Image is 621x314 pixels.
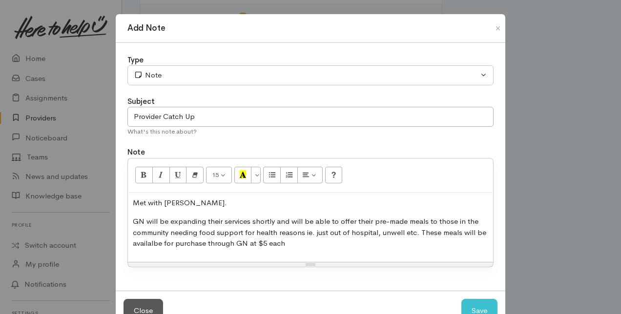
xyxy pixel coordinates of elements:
button: Ordered list (CTRL+SHIFT+NUM8) [280,167,298,183]
label: Subject [127,96,155,107]
label: Type [127,55,144,66]
p: GN will be expanding their services shortly and will be able to offer their pre-made meals to tho... [133,216,488,249]
label: Note [127,147,145,158]
button: Paragraph [297,167,323,183]
div: What's this note about? [127,127,494,137]
button: Close [490,22,506,34]
p: Met with [PERSON_NAME]. [133,197,488,209]
button: Font Size [206,167,232,183]
button: Underline (CTRL+U) [169,167,187,183]
button: Italic (CTRL+I) [152,167,170,183]
button: Help [325,167,343,183]
div: Note [134,70,478,81]
button: Remove Font Style (CTRL+\) [186,167,204,183]
button: More Color [251,167,261,183]
button: Note [127,65,494,85]
div: Resize [128,262,493,267]
button: Bold (CTRL+B) [135,167,153,183]
button: Unordered list (CTRL+SHIFT+NUM7) [263,167,281,183]
h1: Add Note [127,22,165,35]
button: Recent Color [234,167,252,183]
span: 15 [212,171,219,179]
